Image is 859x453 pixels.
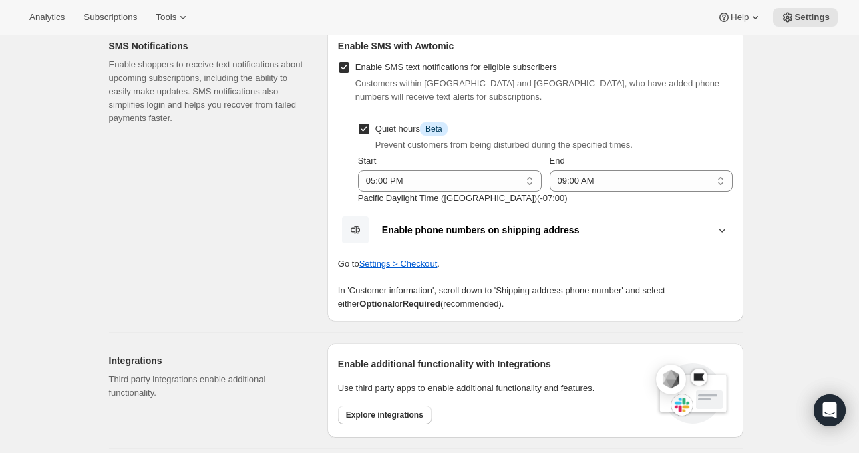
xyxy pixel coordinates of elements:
span: Quiet hours [375,124,448,134]
p: Enable shoppers to receive text notifications about upcoming subscriptions, including the ability... [109,58,306,125]
p: In 'Customer information', scroll down to 'Shipping address phone number' and select either or (r... [338,284,733,311]
h2: SMS Notifications [109,39,306,53]
button: Enable phone numbers on shipping address [338,216,733,244]
span: Enable SMS text notifications for eligible subscribers [355,62,557,72]
span: Help [731,12,749,23]
div: Open Intercom Messenger [814,394,846,426]
h2: Enable SMS with Awtomic [338,39,733,53]
button: Tools [148,8,198,27]
button: Settings [773,8,838,27]
p: Pacific Daylight Time ([GEOGRAPHIC_DATA]) ( -07 : 00 ) [358,192,733,205]
span: Explore integrations [346,410,423,420]
button: Help [709,8,770,27]
span: Tools [156,12,176,23]
span: Subscriptions [83,12,137,23]
h2: Enable additional functionality with Integrations [338,357,643,371]
b: Enable phone numbers on shipping address [382,224,580,235]
p: Third party integrations enable additional functionality. [109,373,306,400]
span: Settings [794,12,830,23]
button: Settings > Checkout [359,259,438,269]
span: End [550,156,565,166]
button: Subscriptions [75,8,145,27]
b: Required [403,299,440,309]
span: Analytics [29,12,65,23]
h2: Integrations [109,354,306,367]
span: Beta [425,124,442,134]
span: Start [358,156,376,166]
span: Customers within [GEOGRAPHIC_DATA] and [GEOGRAPHIC_DATA], who have added phone numbers will recei... [355,78,719,102]
p: Go to . [338,257,733,271]
span: Prevent customers from being disturbed during the specified times. [375,140,633,150]
p: Use third party apps to enable additional functionality and features. [338,382,643,395]
button: Explore integrations [338,406,432,424]
button: Analytics [21,8,73,27]
b: Optional [359,299,395,309]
